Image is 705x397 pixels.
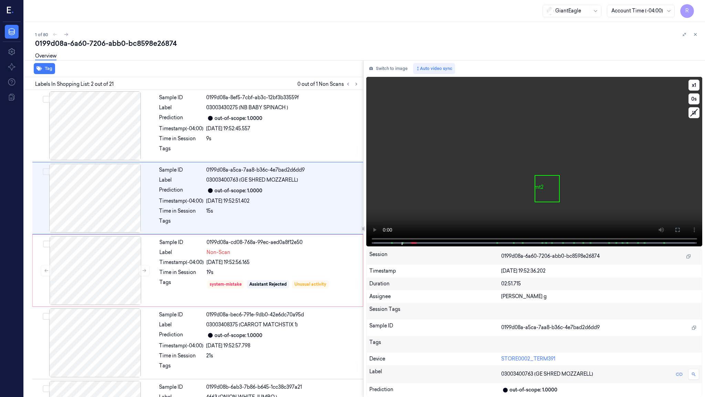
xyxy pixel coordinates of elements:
[206,104,288,111] span: 03003430275 (NB BABY SPINACH )
[35,32,48,38] span: 1 of 80
[206,166,359,174] div: 0199d08a-a5ca-7aa8-b36c-4e7bad2d6dd9
[34,63,55,74] button: Tag
[207,269,359,276] div: 19s
[369,355,501,363] div: Device
[159,197,203,205] div: Timestamp (-04:00)
[159,259,204,266] div: Timestamp (-04:00)
[159,342,203,349] div: Timestamp (-04:00)
[369,306,501,317] div: Session Tags
[207,259,359,266] div: [DATE] 19:52:56.165
[43,241,50,247] button: Select row
[159,176,203,184] div: Label
[159,384,203,391] div: Sample ID
[159,352,203,359] div: Time in Session
[159,145,203,156] div: Tags
[509,386,557,394] div: out-of-scope: 1.0000
[159,269,204,276] div: Time in Session
[369,293,501,300] div: Assignee
[159,279,204,290] div: Tags
[43,96,50,103] button: Select row
[159,239,204,246] div: Sample ID
[688,93,699,104] button: 0s
[501,280,699,287] div: 02:51.715
[210,281,242,287] div: system-mistake
[249,281,287,287] div: Assistant Rejected
[501,267,699,275] div: [DATE] 19:52:36.202
[369,251,501,262] div: Session
[369,339,501,350] div: Tags
[206,321,298,328] span: 03003408375 (CARROT MATCHSTIX 1)
[369,280,501,287] div: Duration
[501,293,699,300] div: [PERSON_NAME] g
[206,384,359,391] div: 0199d08b-6ab3-7b86-b645-1cc38c397a21
[159,321,203,328] div: Label
[369,322,501,333] div: Sample ID
[413,63,455,74] button: Auto video sync
[206,197,359,205] div: [DATE] 19:52:51.402
[688,80,699,91] button: x1
[206,135,359,142] div: 9s
[680,4,694,18] button: R
[366,63,410,74] button: Switch to image
[43,168,50,175] button: Select row
[369,368,501,380] div: Label
[369,267,501,275] div: Timestamp
[159,362,203,373] div: Tags
[43,385,50,392] button: Select row
[159,166,203,174] div: Sample ID
[159,217,203,228] div: Tags
[207,239,359,246] div: 0199d08a-cd08-768a-99ec-aed0a8f12e50
[207,249,230,256] span: Non-Scan
[159,114,203,122] div: Prediction
[297,80,360,88] span: 0 out of 1 Non Scans
[159,311,203,318] div: Sample ID
[159,207,203,215] div: Time in Session
[214,187,262,194] div: out-of-scope: 1.0000
[501,370,593,378] span: 03003400763 (GE SHRED MOZZARELL)
[159,331,203,339] div: Prediction
[206,176,298,184] span: 03003400763 (GE SHRED MOZZARELL)
[214,115,262,122] div: out-of-scope: 1.0000
[501,355,699,363] div: STORE0002_TERM391
[35,81,114,88] span: Labels In Shopping List: 2 out of 21
[501,253,600,260] span: 0199d08a-6a60-7206-abb0-bc8598e26874
[159,125,203,132] div: Timestamp (-04:00)
[206,342,359,349] div: [DATE] 19:52:57.798
[294,281,326,287] div: Unusual activity
[159,249,204,256] div: Label
[206,207,359,215] div: 15s
[501,324,600,331] span: 0199d08a-a5ca-7aa8-b36c-4e7bad2d6dd9
[214,332,262,339] div: out-of-scope: 1.0000
[35,52,56,60] a: Overview
[206,352,359,359] div: 21s
[369,386,501,394] div: Prediction
[159,104,203,111] div: Label
[206,94,359,101] div: 0199d08a-8ef5-7cbf-ab3c-12bf3b33559f
[159,186,203,195] div: Prediction
[159,135,203,142] div: Time in Session
[43,313,50,320] button: Select row
[35,39,699,48] div: 0199d08a-6a60-7206-abb0-bc8598e26874
[206,311,359,318] div: 0199d08a-bec6-791e-9db0-42e6dc70a95d
[206,125,359,132] div: [DATE] 19:52:45.557
[159,94,203,101] div: Sample ID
